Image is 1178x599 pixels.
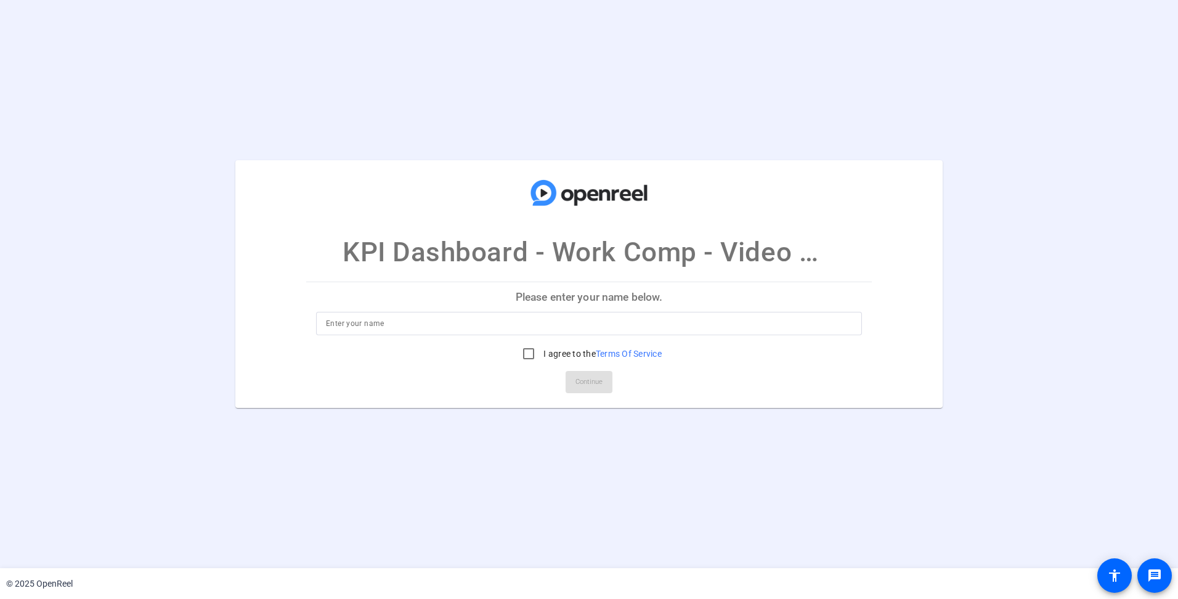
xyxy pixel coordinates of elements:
[1107,568,1122,583] mat-icon: accessibility
[306,282,872,312] p: Please enter your name below.
[1147,568,1162,583] mat-icon: message
[326,316,852,331] input: Enter your name
[541,348,662,360] label: I agree to the
[343,232,835,272] p: KPI Dashboard - Work Comp - Video Demo
[527,173,651,213] img: company-logo
[596,349,662,359] a: Terms Of Service
[6,577,73,590] div: © 2025 OpenReel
